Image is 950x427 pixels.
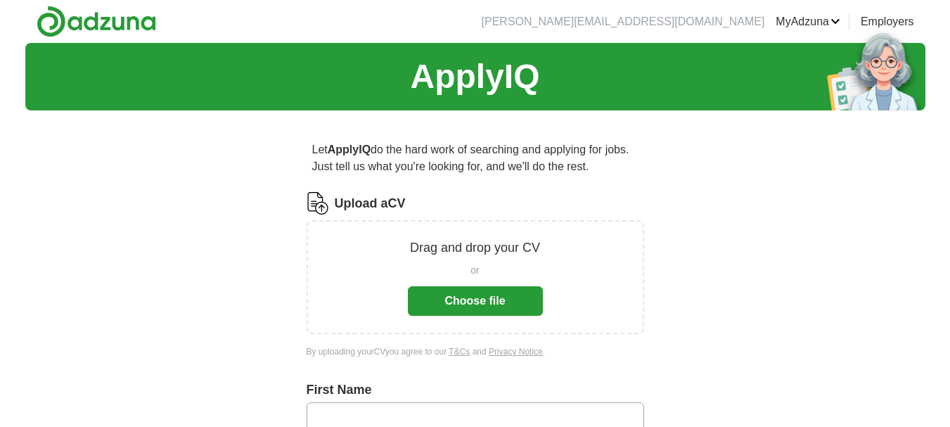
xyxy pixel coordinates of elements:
[307,192,329,215] img: CV Icon
[861,13,914,30] a: Employers
[410,51,539,102] h1: ApplyIQ
[482,13,765,30] li: [PERSON_NAME][EMAIL_ADDRESS][DOMAIN_NAME]
[410,238,540,257] p: Drag and drop your CV
[470,263,479,278] span: or
[37,6,156,37] img: Adzuna logo
[489,347,543,357] a: Privacy Notice
[335,194,406,213] label: Upload a CV
[449,347,470,357] a: T&Cs
[307,381,644,400] label: First Name
[307,136,644,181] p: Let do the hard work of searching and applying for jobs. Just tell us what you're looking for, an...
[408,286,543,316] button: Choose file
[307,345,644,358] div: By uploading your CV you agree to our and .
[776,13,840,30] a: MyAdzuna
[328,144,371,155] strong: ApplyIQ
